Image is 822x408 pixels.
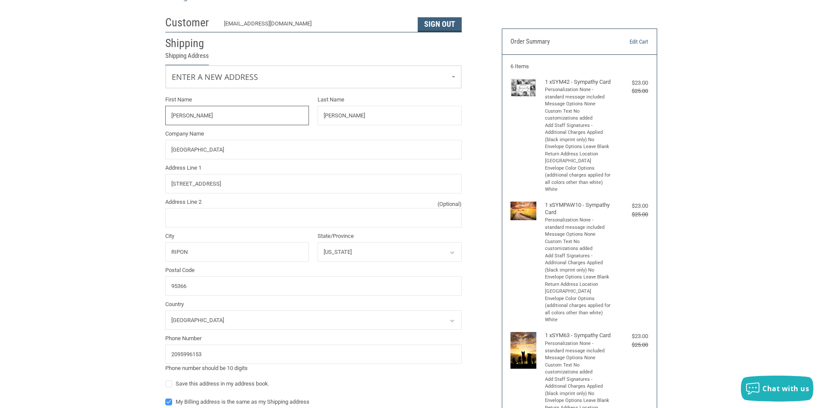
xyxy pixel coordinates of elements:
[545,340,612,354] li: Personalization None - standard message included
[165,266,462,275] label: Postal Code
[510,63,648,70] h3: 6 Items
[165,399,462,405] label: My Billing address is the same as my Shipping address
[614,341,648,349] div: $25.00
[545,217,612,231] li: Personalization None - standard message included
[165,380,462,387] label: Save this address in my address book.
[165,198,462,206] label: Address Line 2
[545,165,612,193] li: Envelope Color Options (additional charges applied for all colors other than white) White
[165,364,462,373] div: Phone number should be 10 digits
[545,231,612,238] li: Message Options None
[165,95,309,104] label: First Name
[545,274,612,281] li: Envelope Options Leave Blank
[545,79,612,85] h4: 1 x SYM42 - Sympathy Card
[165,300,462,309] label: Country
[510,38,604,46] h3: Order Summary
[545,238,612,253] li: Custom Text No customizations added
[545,362,612,376] li: Custom Text No customizations added
[318,95,462,104] label: Last Name
[545,108,612,122] li: Custom Text No customizations added
[614,210,648,219] div: $25.00
[545,295,612,324] li: Envelope Color Options (additional charges applied for all colors other than white) White
[545,253,612,274] li: Add Staff Signatures - Additional Charges Applied (black imprint only) No
[545,376,612,398] li: Add Staff Signatures - Additional Charges Applied (black imprint only) No
[614,87,648,95] div: $25.00
[438,200,462,209] small: (Optional)
[545,397,612,405] li: Envelope Options Leave Blank
[614,202,648,210] div: $23.00
[604,38,648,46] a: Edit Cart
[165,16,216,30] h2: Customer
[165,36,216,51] h2: Shipping
[165,164,462,172] label: Address Line 1
[545,151,612,165] li: Return Address Location [GEOGRAPHIC_DATA]
[545,101,612,108] li: Message Options None
[614,332,648,341] div: $23.00
[762,384,809,393] span: Chat with us
[545,122,612,144] li: Add Staff Signatures - Additional Charges Applied (black imprint only) No
[166,66,461,88] a: Enter or select a different address
[418,17,462,32] button: Sign Out
[545,143,612,151] li: Envelope Options Leave Blank
[741,376,813,402] button: Chat with us
[545,354,612,362] li: Message Options None
[545,86,612,101] li: Personalization None - standard message included
[318,232,462,240] label: State/Province
[545,281,612,295] li: Return Address Location [GEOGRAPHIC_DATA]
[224,19,409,32] div: [EMAIL_ADDRESS][DOMAIN_NAME]
[614,79,648,87] div: $23.00
[172,72,258,82] span: Enter a new address
[165,232,309,240] label: City
[165,334,462,343] label: Phone Number
[545,202,612,216] h4: 1 x SYMPAW10 - Sympathy Card
[545,332,612,339] h4: 1 x SYM63 - Sympathy Card
[165,51,209,65] legend: Shipping Address
[165,130,462,138] label: Company Name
